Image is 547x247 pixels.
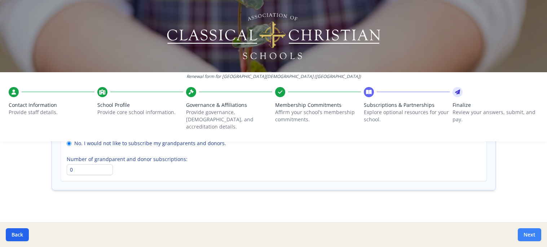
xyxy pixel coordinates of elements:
[453,109,538,123] p: Review your answers, submit, and pay.
[67,156,481,163] label: Number of grandparent and donor subscriptions:
[166,11,381,61] img: Logo
[453,101,538,109] span: Finalize
[186,109,272,130] p: Provide governance, [DEMOGRAPHIC_DATA], and accreditation details.
[97,109,183,116] p: Provide core school information.
[518,228,541,241] button: Next
[364,109,450,123] p: Explore optional resources for your school.
[6,228,29,241] button: Back
[9,109,94,116] p: Provide staff details.
[186,101,272,109] span: Governance & Affiliations
[97,101,183,109] span: School Profile
[275,101,361,109] span: Membership Commitments
[364,101,450,109] span: Subscriptions & Partnerships
[275,109,361,123] p: Affirm your school’s membership commitments.
[9,101,94,109] span: Contact Information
